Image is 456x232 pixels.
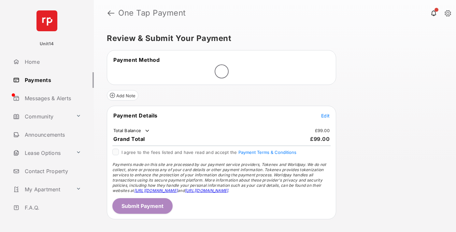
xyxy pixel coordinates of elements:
[107,34,438,42] h5: Review & Submit Your Payment
[36,10,57,31] img: svg+xml;base64,PHN2ZyB4bWxucz0iaHR0cDovL3d3dy53My5vcmcvMjAwMC9zdmciIHdpZHRoPSI2NCIgaGVpZ2h0PSI2NC...
[10,109,73,124] a: Community
[10,163,94,179] a: Contact Property
[10,72,94,88] a: Payments
[118,9,186,17] strong: One Tap Payment
[10,182,73,197] a: My Apartment
[10,127,94,143] a: Announcements
[107,90,138,101] button: Add Note
[321,112,330,119] button: Edit
[238,150,296,155] button: I agree to the fees listed and have read and accept the
[121,150,296,155] span: I agree to the fees listed and have read and accept the
[10,200,94,215] a: F.A.Q.
[113,128,150,134] td: Total Balance
[112,198,173,214] button: Submit Payment
[40,41,54,47] p: Unit14
[112,162,326,193] span: Payments made on this site are processed by our payment service providers, Tokenex and Worldpay. ...
[10,54,94,70] a: Home
[315,128,330,133] td: £99.00
[113,57,160,63] span: Payment Method
[10,145,73,161] a: Lease Options
[321,113,330,118] span: Edit
[134,188,178,193] a: [URL][DOMAIN_NAME]
[185,188,228,193] a: [URL][DOMAIN_NAME]
[10,90,94,106] a: Messages & Alerts
[113,112,158,119] span: Payment Details
[113,136,145,142] span: Grand Total
[310,136,330,142] span: £99.00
